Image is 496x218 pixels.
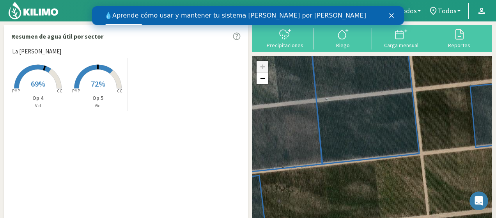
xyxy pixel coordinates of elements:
[432,43,486,48] div: Reportes
[372,28,430,48] button: Carga mensual
[68,103,128,109] p: Vid
[256,28,314,48] button: Precipitaciones
[257,73,268,84] a: Zoom out
[430,28,488,48] button: Reportes
[12,47,61,56] span: La [PERSON_NAME]
[316,43,370,48] div: Riego
[11,32,103,41] p: Resumen de agua útil por sector
[297,7,305,12] div: Cerrar
[91,79,105,89] span: 72%
[258,43,312,48] div: Precipitaciones
[469,191,488,210] iframe: Intercom live chat
[8,94,68,102] p: Op 4
[57,88,63,94] tspan: CC
[8,1,59,20] img: Kilimo
[68,94,128,102] p: Op 5
[398,7,417,15] span: Todos
[12,88,20,94] tspan: PMP
[314,28,372,48] button: Riego
[72,88,80,94] tspan: PMP
[257,61,268,73] a: Zoom in
[374,43,428,48] div: Carga mensual
[117,88,122,94] tspan: CC
[31,79,45,89] span: 69%
[12,18,51,27] a: Ver videos
[8,103,68,109] p: Vid
[438,7,457,15] span: Todos
[92,6,404,25] iframe: Intercom live chat banner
